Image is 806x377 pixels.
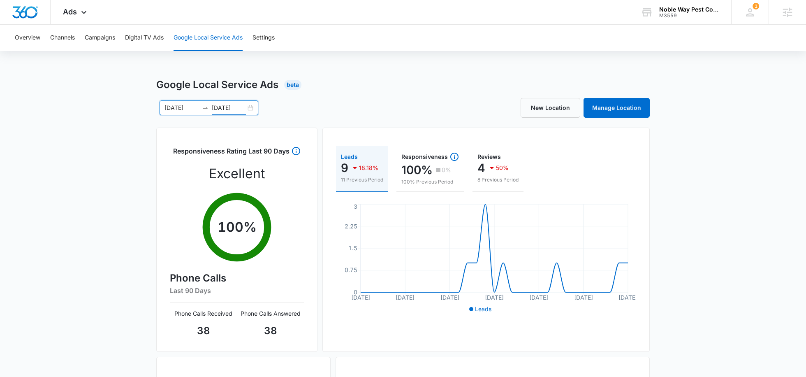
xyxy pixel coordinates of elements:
p: 18.18% [359,165,378,171]
tspan: [DATE] [574,294,593,301]
div: account id [659,13,719,19]
div: Reviews [477,154,519,160]
span: 1 [753,3,759,9]
tspan: [DATE] [618,294,637,301]
p: 11 Previous Period [341,176,383,184]
p: 50% [496,165,509,171]
tspan: [DATE] [440,294,459,301]
p: 100% [401,163,433,177]
p: 38 [170,323,237,338]
p: Excellent [209,164,265,184]
span: Ads [63,7,77,16]
span: swap-right [202,105,208,111]
p: 0% [442,167,451,173]
span: to [202,105,208,111]
tspan: 0.75 [345,266,357,273]
tspan: 2.25 [345,223,357,230]
div: account name [659,6,719,13]
span: Leads [475,305,491,312]
h3: Responsiveness Rating Last 90 Days [173,146,290,161]
button: Campaigns [85,25,115,51]
p: 100 % [218,217,257,237]
tspan: 3 [354,203,357,210]
div: Responsiveness [401,152,459,162]
tspan: [DATE] [529,294,548,301]
p: 100% Previous Period [401,178,459,186]
tspan: [DATE] [485,294,504,301]
tspan: [DATE] [396,294,415,301]
h4: Phone Calls [170,271,304,286]
p: 8 Previous Period [477,176,519,184]
button: Overview [15,25,40,51]
p: 38 [237,323,304,338]
button: Google Local Service Ads [174,25,243,51]
a: Manage Location [584,98,650,118]
button: Settings [252,25,275,51]
p: 4 [477,161,485,175]
tspan: 1.5 [348,244,357,251]
p: Phone Calls Received [170,309,237,318]
p: Phone Calls Answered [237,309,304,318]
a: New Location [521,98,580,118]
input: Start date [164,103,199,112]
button: Channels [50,25,75,51]
tspan: 0 [354,289,357,296]
button: Digital TV Ads [125,25,164,51]
div: notifications count [753,3,759,9]
p: 9 [341,161,348,175]
tspan: [DATE] [351,294,370,301]
div: Beta [284,80,301,90]
div: Leads [341,154,383,160]
h1: Google Local Service Ads [156,77,278,92]
h6: Last 90 Days [170,286,304,296]
input: End date [212,103,246,112]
